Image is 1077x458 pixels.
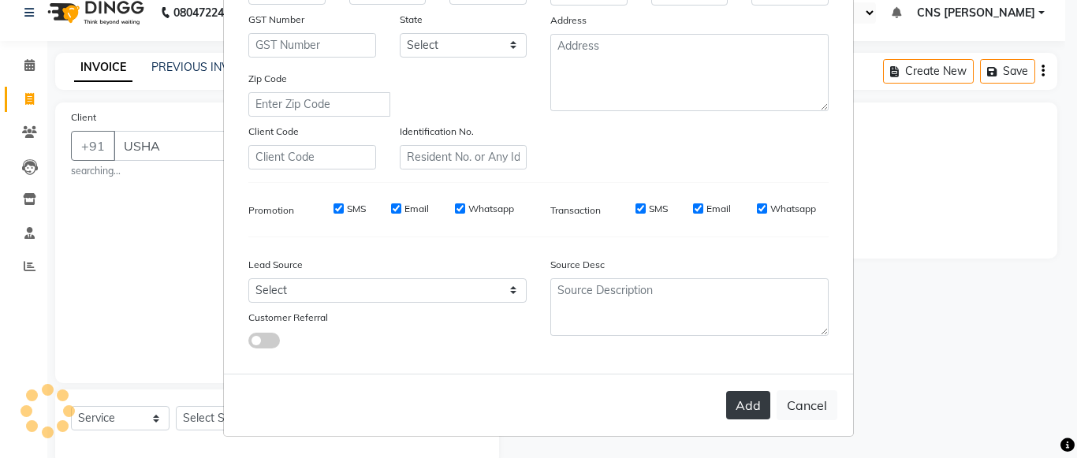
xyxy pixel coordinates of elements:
label: Zip Code [248,72,287,86]
label: GST Number [248,13,304,27]
label: Identification No. [400,125,474,139]
label: SMS [649,202,668,216]
input: GST Number [248,33,376,58]
label: Address [550,13,587,28]
input: Resident No. or Any Id [400,145,527,169]
label: Promotion [248,203,294,218]
label: Lead Source [248,258,303,272]
label: SMS [347,202,366,216]
label: Email [404,202,429,216]
label: Client Code [248,125,299,139]
label: Source Desc [550,258,605,272]
button: Add [726,391,770,419]
input: Client Code [248,145,376,169]
label: Customer Referral [248,311,328,325]
label: Transaction [550,203,601,218]
label: Whatsapp [770,202,816,216]
button: Cancel [777,390,837,420]
label: Email [706,202,731,216]
input: Enter Zip Code [248,92,390,117]
label: State [400,13,423,27]
label: Whatsapp [468,202,514,216]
